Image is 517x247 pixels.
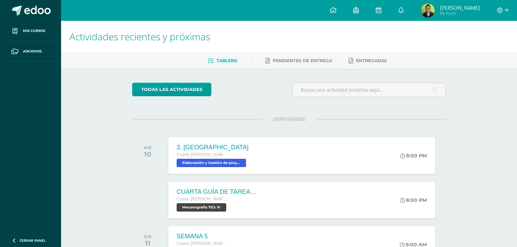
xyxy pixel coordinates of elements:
[400,153,427,159] div: 8:00 PM
[356,58,387,63] span: Entregadas
[144,145,152,150] div: MIÉ
[292,83,446,97] input: Busca una actividad próxima aquí...
[144,234,152,239] div: JUE
[440,4,480,11] span: [PERSON_NAME]
[217,58,237,63] span: Tablero
[177,203,226,212] span: Mecanografía TICs 'A'
[19,238,46,243] span: Cerrar panel
[23,28,45,34] span: Mis cursos
[177,159,246,167] span: Elaboración y Gestión de proyectos 'A'
[265,55,332,66] a: Pendientes de entrega
[69,30,210,43] span: Actividades recientes y próximas
[177,241,229,246] span: Cuarto [PERSON_NAME]. CCLL en Diseño Gráfico
[6,21,56,41] a: Mis cursos
[421,3,435,17] img: b7fed7a5b08e3288e2271a8a47f69db7.png
[177,197,229,201] span: Cuarto [PERSON_NAME]. CCLL en Diseño Gráfico
[400,197,427,203] div: 8:00 PM
[208,55,237,66] a: Tablero
[144,150,152,158] div: 10
[23,49,42,54] span: Archivos
[6,41,56,62] a: Archivos
[440,10,480,16] span: Mi Perfil
[177,144,248,151] div: 3. [GEOGRAPHIC_DATA]
[273,58,332,63] span: Pendientes de entrega
[132,83,211,96] a: todas las Actividades
[177,188,260,196] div: CUARTA GUÍA DE TAREAS DEL CUARTO BIMESTRE
[349,55,387,66] a: Entregadas
[177,152,229,157] span: Cuarto [PERSON_NAME]. CCLL en Diseño Gráfico
[262,116,316,122] span: SEPTIEMBRE
[177,233,234,240] div: SEMANA 5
